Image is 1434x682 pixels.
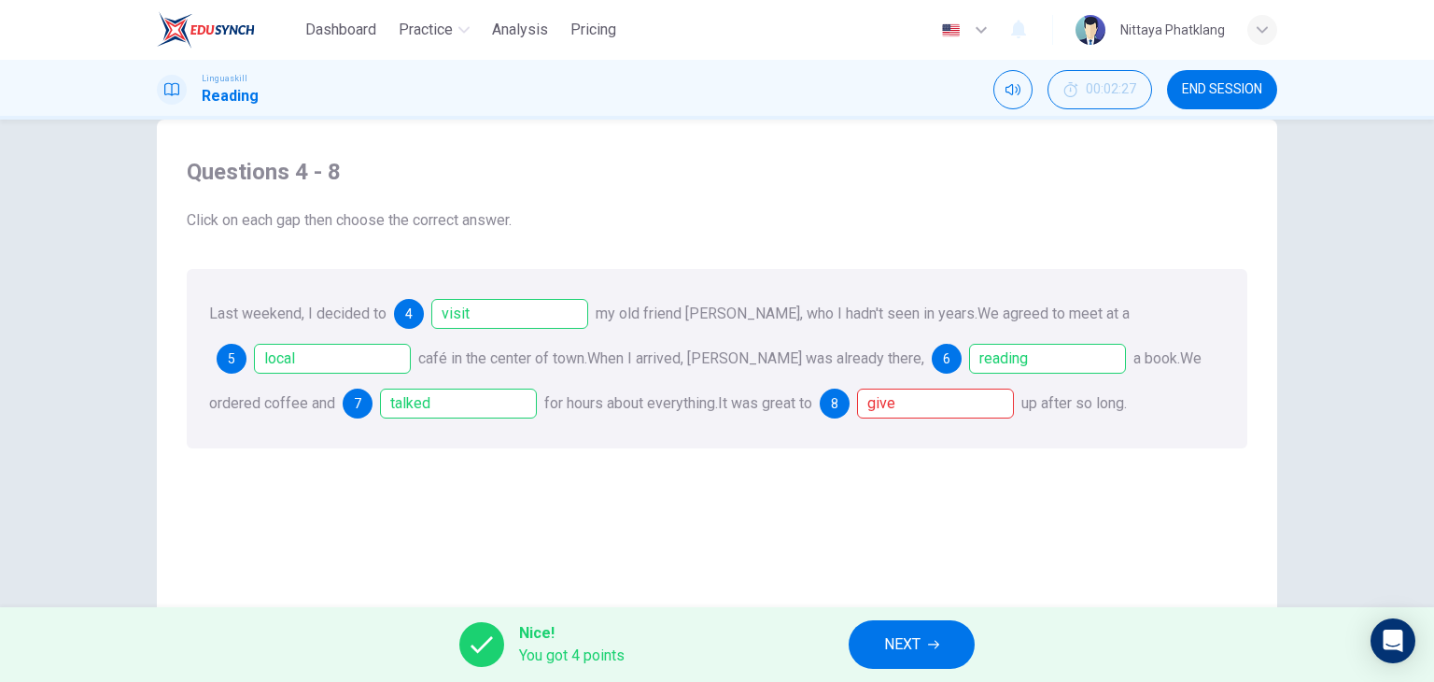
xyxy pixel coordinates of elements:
div: give [857,389,1014,419]
img: Profile picture [1075,15,1105,45]
span: We agreed to meet at a [977,305,1130,322]
span: END SESSION [1182,82,1262,97]
div: reading [932,344,1126,374]
span: 8 [831,397,838,410]
div: catch [820,389,1014,419]
span: for hours about everything. [544,394,718,412]
span: Last weekend, I decided to [209,305,387,322]
div: Open Intercom Messenger [1371,618,1415,663]
span: 00:02:27 [1086,82,1136,97]
div: reading [969,344,1126,374]
span: NEXT [884,632,921,658]
span: up after so long. [1021,394,1127,412]
span: Practice [399,19,453,41]
span: my old friend [PERSON_NAME], who I hadn't seen in years. [596,305,977,322]
img: en [939,23,963,37]
div: Hide [1047,70,1152,109]
button: Analysis [485,13,555,47]
span: When I arrived, [PERSON_NAME] was already there, [587,349,924,367]
span: café in the center of town. [418,349,587,367]
button: Dashboard [298,13,384,47]
a: EduSynch logo [157,11,298,49]
span: It was great to [718,394,812,412]
div: talked [343,389,537,419]
button: Practice [391,13,477,47]
span: Click on each gap then choose the correct answer. [187,209,1247,232]
div: Nittaya Phatklang [1120,19,1225,41]
span: Nice! [519,622,625,645]
div: visit [394,299,588,329]
img: EduSynch logo [157,11,255,49]
div: local [217,344,411,374]
span: 6 [943,352,950,365]
span: Pricing [570,19,616,41]
h1: Reading [202,85,259,107]
div: local [254,344,411,374]
button: END SESSION [1167,70,1277,109]
div: visit [431,299,588,329]
span: Dashboard [305,19,376,41]
h4: Questions 4 - 8 [187,157,1247,187]
span: You got 4 points [519,645,625,667]
span: 5 [228,352,235,365]
button: Pricing [563,13,624,47]
span: a book. [1133,349,1180,367]
span: 4 [405,307,413,320]
span: Analysis [492,19,548,41]
span: Linguaskill [202,72,247,85]
div: Mute [993,70,1033,109]
button: NEXT [849,620,975,669]
span: 7 [354,397,361,410]
div: talked [380,389,537,419]
button: 00:02:27 [1047,70,1152,109]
